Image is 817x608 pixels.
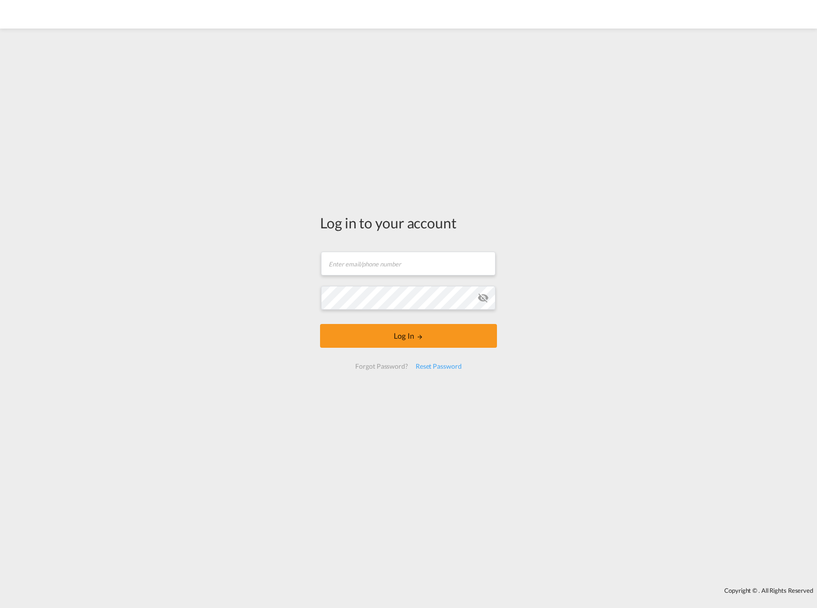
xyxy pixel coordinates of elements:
div: Forgot Password? [351,358,411,375]
md-icon: icon-eye-off [477,292,489,304]
button: LOGIN [320,324,497,348]
div: Log in to your account [320,213,497,233]
div: Reset Password [412,358,466,375]
input: Enter email/phone number [321,252,496,275]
